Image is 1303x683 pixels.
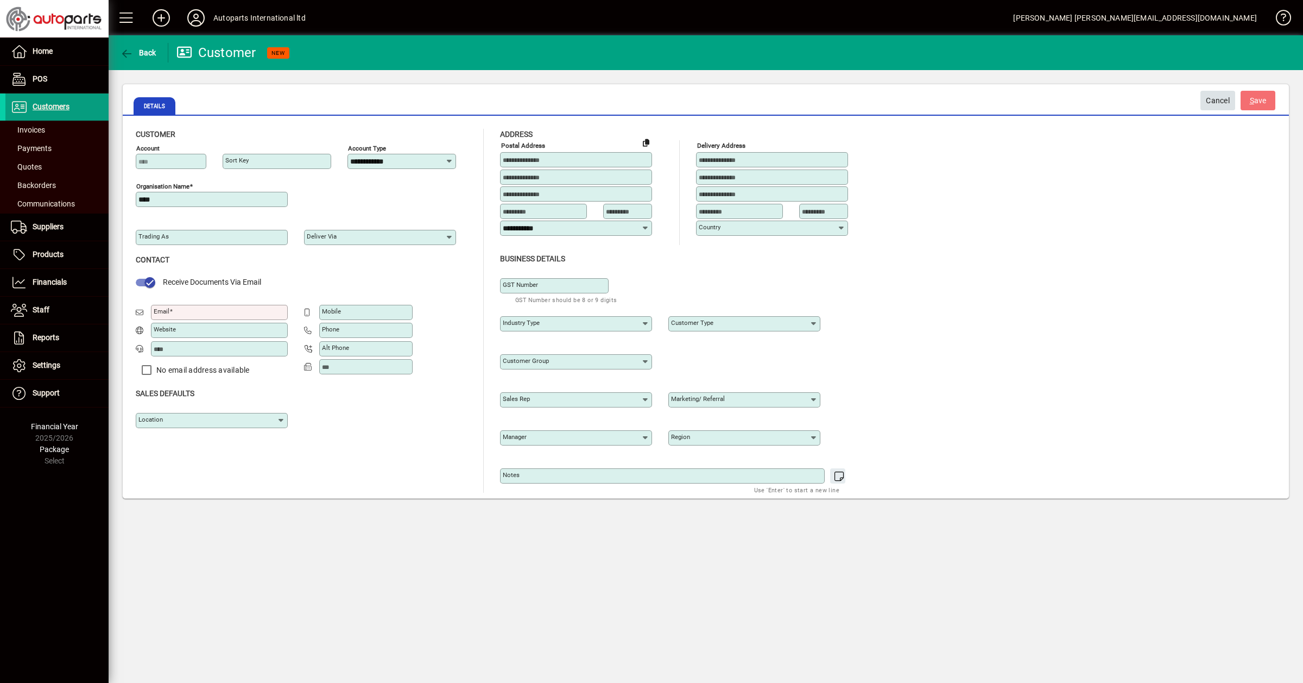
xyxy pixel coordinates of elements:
mat-label: Mobile [322,308,341,315]
mat-label: Customer type [671,319,713,327]
button: Copy to Delivery address [637,134,655,151]
span: Details [134,97,175,115]
span: Financial Year [31,422,78,431]
div: Autoparts International ltd [213,9,306,27]
a: Invoices [5,121,109,139]
span: Contact [136,255,169,264]
a: Financials [5,269,109,296]
mat-label: Sort key [225,156,249,164]
span: Staff [33,305,49,314]
span: Cancel [1206,92,1230,110]
a: Knowledge Base [1268,2,1289,37]
span: Home [33,47,53,55]
mat-label: Account Type [348,145,386,152]
span: Backorders [11,181,56,190]
mat-label: Marketing/ Referral [671,395,725,403]
mat-hint: GST Number should be 8 or 9 digits [515,293,617,306]
a: Communications [5,195,109,213]
mat-hint: Use 'Enter' to start a new line [754,484,839,496]
span: S [1250,96,1254,105]
span: Payments [11,144,52,153]
mat-label: Trading as [138,233,169,240]
a: Quotes [5,158,109,176]
span: Communications [11,199,75,208]
span: Customers [33,102,69,111]
mat-label: Country [699,223,720,231]
div: Customer [176,44,256,61]
mat-label: Sales rep [503,395,530,403]
a: Home [5,38,109,65]
mat-label: Organisation name [136,183,189,190]
a: Support [5,380,109,407]
mat-label: Deliver via [307,233,337,240]
span: Receive Documents Via Email [163,278,261,286]
span: Back [120,48,156,57]
a: Settings [5,352,109,379]
mat-label: Alt Phone [322,344,349,352]
span: ave [1250,92,1267,110]
mat-label: Customer group [503,357,549,365]
mat-label: Region [671,433,690,441]
mat-label: Manager [503,433,527,441]
mat-label: Account [136,145,160,152]
mat-label: GST Number [503,281,538,289]
mat-label: Notes [503,471,520,479]
span: Address [500,130,533,139]
a: Staff [5,297,109,324]
span: Settings [33,361,60,369]
span: Business details [500,254,565,263]
a: Products [5,241,109,268]
span: Support [33,389,60,397]
span: Customer [136,130,175,139]
app-page-header-button: Back [109,43,168,62]
mat-label: Phone [322,325,339,333]
span: Financials [33,278,67,286]
span: Quotes [11,162,42,171]
a: POS [5,66,109,93]
span: NEW [271,49,285,57]
span: Suppliers [33,222,64,231]
button: Save [1241,91,1275,110]
button: Cancel [1200,91,1235,110]
span: Products [33,250,64,259]
a: Payments [5,139,109,158]
span: Sales defaults [136,389,194,398]
mat-label: Industry type [503,319,540,327]
span: Reports [33,333,59,342]
label: No email address available [154,365,250,375]
button: Back [117,43,159,62]
a: Reports [5,324,109,352]
button: Add [144,8,179,28]
button: Profile [179,8,213,28]
span: Invoices [11,126,45,134]
mat-label: Location [138,416,163,423]
a: Backorders [5,176,109,195]
a: Suppliers [5,214,109,241]
span: Package [40,445,69,454]
span: POS [33,74,47,83]
mat-label: Email [154,308,169,315]
div: [PERSON_NAME] [PERSON_NAME][EMAIL_ADDRESS][DOMAIN_NAME] [1013,9,1257,27]
mat-label: Website [154,325,176,333]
